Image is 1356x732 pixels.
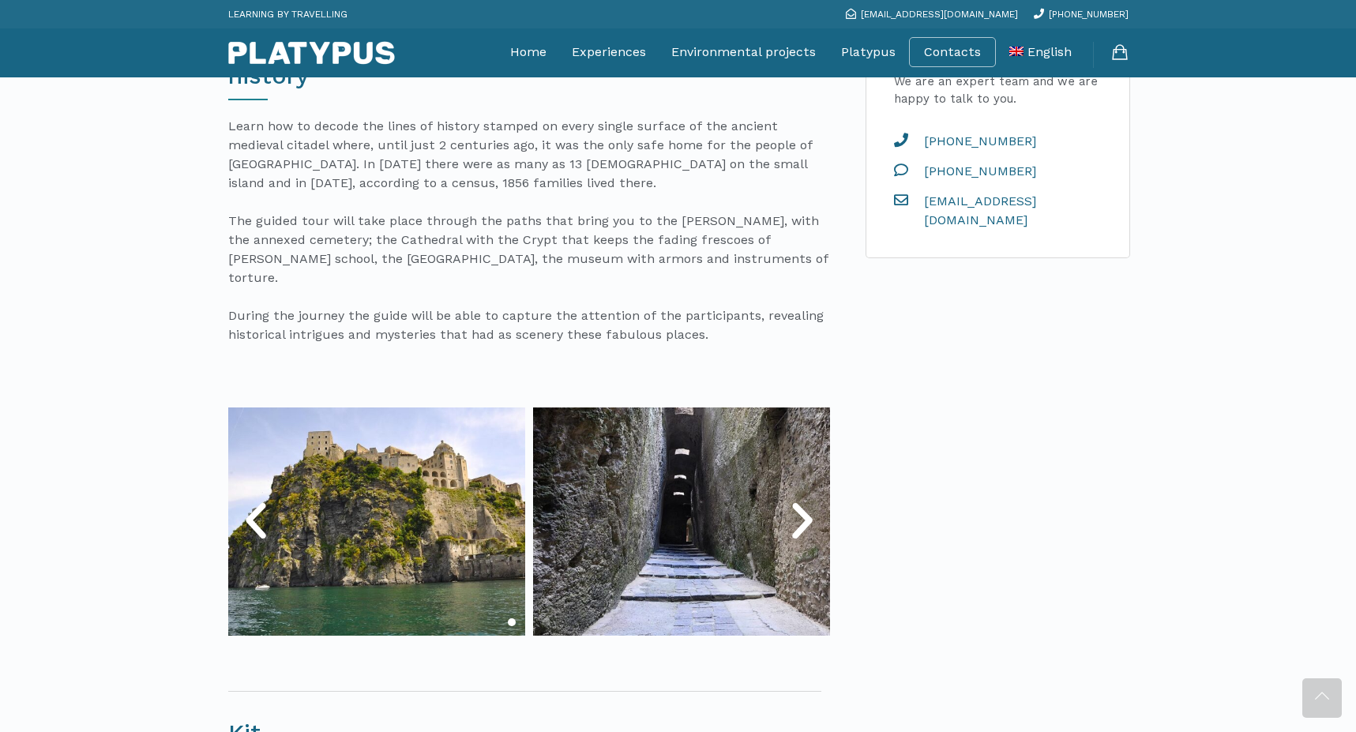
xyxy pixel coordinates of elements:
[924,44,981,60] a: Contacts
[911,162,1036,181] span: [PHONE_NUMBER]
[894,192,1106,230] a: [EMAIL_ADDRESS][DOMAIN_NAME]
[543,618,550,626] span: Go to slide 3
[861,9,1018,20] span: [EMAIL_ADDRESS][DOMAIN_NAME]
[510,32,547,72] a: Home
[228,41,395,65] img: Platypus
[525,618,533,626] span: Go to slide 2
[1009,32,1072,72] a: English
[1049,9,1129,20] span: [PHONE_NUMBER]
[911,192,1106,230] span: [EMAIL_ADDRESS][DOMAIN_NAME]
[228,117,830,344] p: Learn how to decode the lines of history stamped on every single surface of the ancient medieval ...
[572,32,646,72] a: Experiences
[894,54,1102,108] p: Do not hesitate to give us a call. We are an expert team and we are happy to talk to you.
[533,407,830,636] img: arag1
[228,407,525,636] img: arag3
[841,32,896,72] a: Platypus
[1027,44,1072,59] span: English
[779,497,826,545] div: Next slide
[671,32,816,72] a: Environmental projects
[228,4,347,24] p: LEARNING BY TRAVELLING
[1034,9,1129,20] a: [PHONE_NUMBER]
[894,132,1106,151] a: [PHONE_NUMBER]
[911,132,1036,151] span: [PHONE_NUMBER]
[508,618,516,626] span: Go to slide 1
[232,497,280,545] div: Previous slide
[846,9,1018,20] a: [EMAIL_ADDRESS][DOMAIN_NAME]
[894,162,1106,181] a: [PHONE_NUMBER]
